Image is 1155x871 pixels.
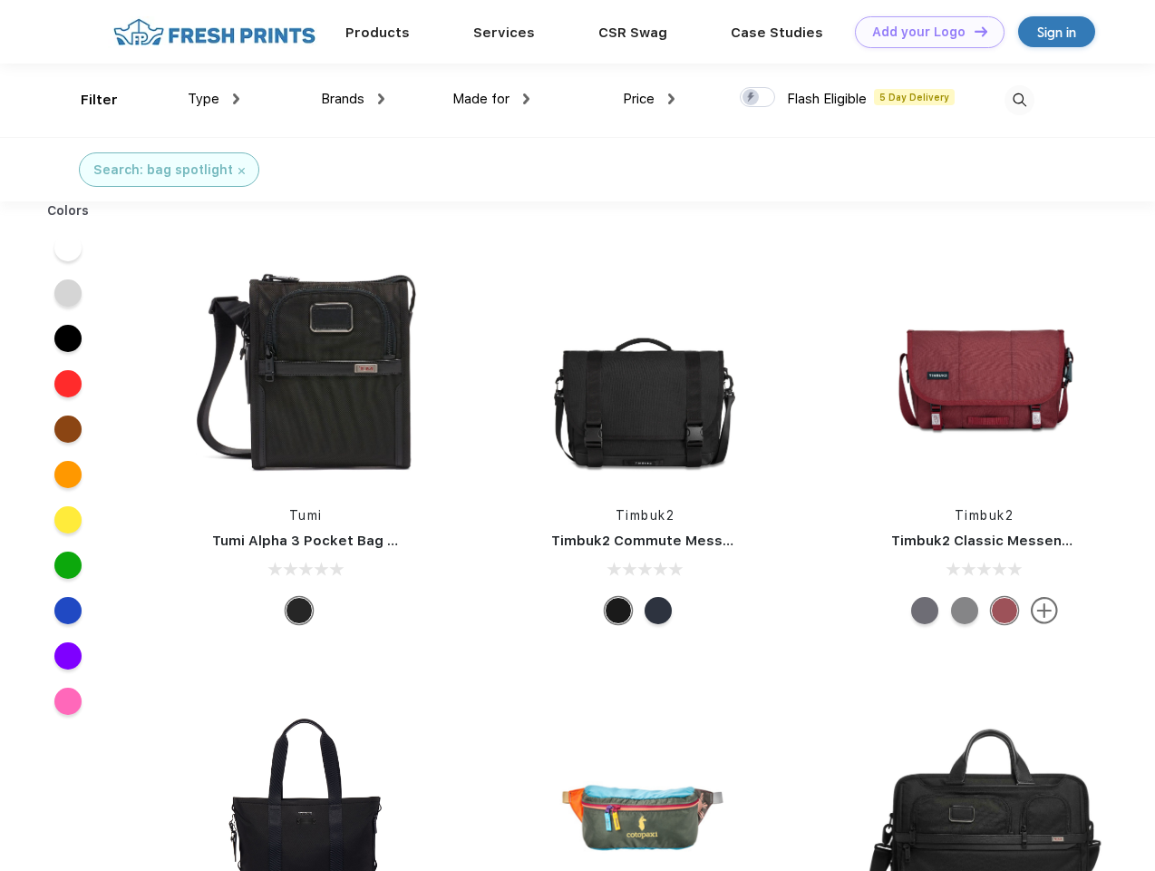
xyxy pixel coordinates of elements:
[955,508,1014,523] a: Timbuk2
[108,16,321,48] img: fo%20logo%202.webp
[286,597,313,624] div: Black
[874,89,955,105] span: 5 Day Delivery
[668,93,675,104] img: dropdown.png
[872,24,966,40] div: Add your Logo
[616,508,675,523] a: Timbuk2
[605,597,632,624] div: Eco Black
[321,91,364,107] span: Brands
[1005,85,1034,115] img: desktop_search.svg
[345,24,410,41] a: Products
[212,533,424,549] a: Tumi Alpha 3 Pocket Bag Small
[452,91,510,107] span: Made for
[623,91,655,107] span: Price
[81,90,118,111] div: Filter
[93,161,233,180] div: Search: bag spotlight
[1018,16,1095,47] a: Sign in
[975,26,987,36] img: DT
[238,168,245,174] img: filter_cancel.svg
[551,533,794,549] a: Timbuk2 Commute Messenger Bag
[991,597,1018,624] div: Eco Collegiate Red
[523,93,529,104] img: dropdown.png
[233,93,239,104] img: dropdown.png
[911,597,938,624] div: Eco Army Pop
[188,91,219,107] span: Type
[951,597,978,624] div: Eco Gunmetal
[34,201,103,220] div: Colors
[289,508,323,523] a: Tumi
[645,597,672,624] div: Eco Nautical
[787,91,867,107] span: Flash Eligible
[378,93,384,104] img: dropdown.png
[185,247,426,488] img: func=resize&h=266
[524,247,765,488] img: func=resize&h=266
[864,247,1105,488] img: func=resize&h=266
[1031,597,1058,624] img: more.svg
[1037,22,1076,43] div: Sign in
[891,533,1116,549] a: Timbuk2 Classic Messenger Bag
